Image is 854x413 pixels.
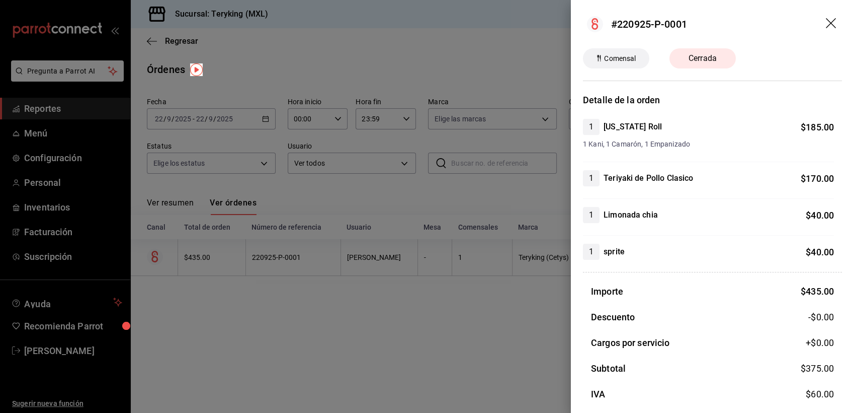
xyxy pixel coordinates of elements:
[806,389,834,399] span: $ 60.00
[801,363,834,374] span: $ 375.00
[806,336,834,350] span: +$ 0.00
[591,362,626,375] h3: Subtotal
[583,246,600,258] span: 1
[826,18,838,30] button: drag
[611,17,687,32] div: #220925-P-0001
[801,173,834,184] span: $ 170.00
[583,93,842,107] h3: Detalle de la orden
[604,121,662,133] h4: [US_STATE] Roll
[591,336,670,350] h3: Cargos por servicio
[801,122,834,132] span: $ 185.00
[682,52,723,64] span: Cerrada
[604,209,658,221] h4: Limonada chia
[604,246,625,258] h4: sprite
[600,53,640,64] span: Comensal
[604,172,693,184] h4: Teriyaki de Pollo Clasico
[806,247,834,257] span: $ 40.00
[591,387,605,401] h3: IVA
[190,63,203,76] img: Tooltip marker
[583,121,600,133] span: 1
[806,210,834,221] span: $ 40.00
[808,310,834,324] span: -$0.00
[801,286,834,297] span: $ 435.00
[591,310,635,324] h3: Descuento
[583,139,834,150] span: 1 Kani, 1 Camarón, 1 Empanizado
[591,285,623,298] h3: Importe
[583,172,600,184] span: 1
[583,209,600,221] span: 1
